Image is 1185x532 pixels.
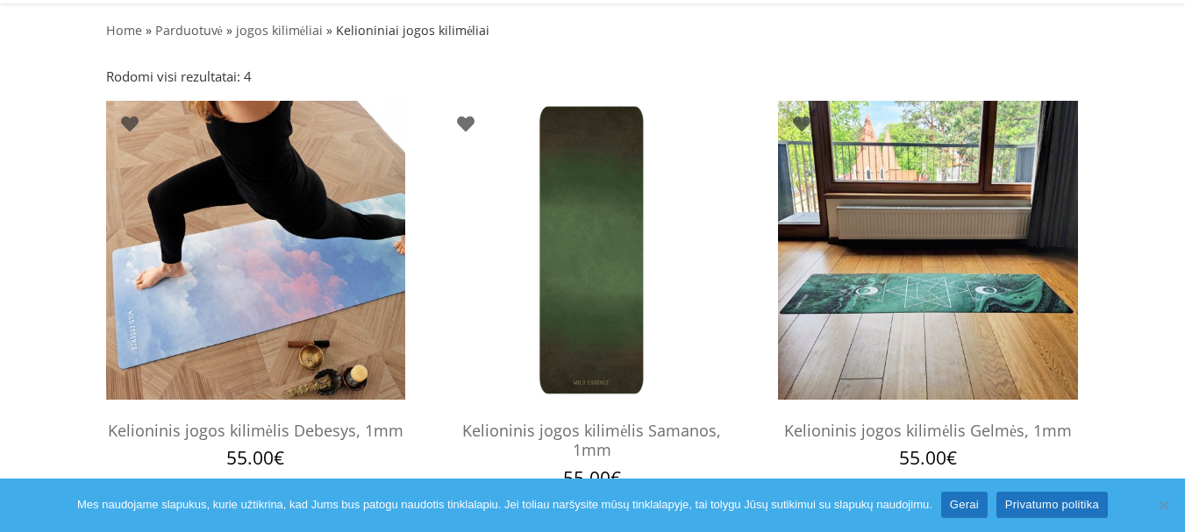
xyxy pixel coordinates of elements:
p: Rodomi visi rezultatai: 4 [106,67,252,87]
a: jogos kilimelisjogos kilimelisKelioninis jogos kilimėlis Samanos, 1mm 55.00€ [442,101,741,489]
h2: Kelioninis jogos kilimėlis Gelmės, 1mm [778,413,1077,449]
a: Privatumo politika [996,492,1108,518]
span: » [326,22,332,39]
span: € [946,445,957,470]
h2: Kelioninis jogos kilimėlis Samanos, 1mm [442,413,741,468]
span: » [146,22,152,39]
a: Mankštos KilimėlisMankštos KilimėlisKelioninis jogos kilimėlis Gelmės, 1mm 55.00€ [778,101,1077,469]
span: Ne [1154,496,1172,514]
span: € [610,465,621,490]
a: Home [106,22,142,39]
a: Gerai [941,492,988,518]
bdi: 55.00 [226,445,284,470]
bdi: 55.00 [899,445,957,470]
a: jogos kilimėliai [236,22,323,39]
span: » [226,22,232,39]
a: kelioninis kilimeliskelioninis kilimelisKelioninis jogos kilimėlis Debesys, 1mm 55.00€ [106,101,405,469]
span: Mes naudojame slapukus, kurie užtikrina, kad Jums bus patogu naudotis tinklalapiu. Jei toliau nar... [77,496,932,514]
a: Parduotuvė [155,22,223,39]
h2: Kelioninis jogos kilimėlis Debesys, 1mm [106,413,405,449]
span: Kelioniniai jogos kilimėliai [336,22,489,39]
span: € [274,445,284,470]
img: Mankštos Kilimėlis [778,101,1077,400]
bdi: 55.00 [563,465,621,490]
